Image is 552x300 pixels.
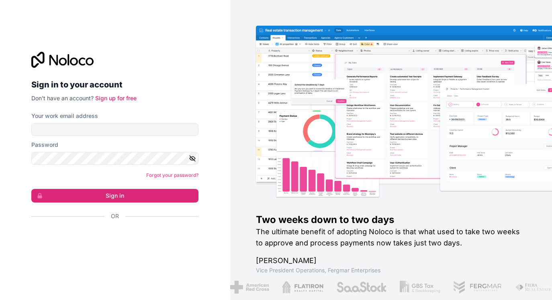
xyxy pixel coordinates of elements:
[256,255,527,266] h1: [PERSON_NAME]
[399,281,440,294] img: /assets/gbstax-C-GtDUiK.png
[256,226,527,249] h2: The ultimate benefit of adopting Noloco is that what used to take two weeks to approve and proces...
[31,229,192,247] div: Sign in with Google. Opens in new tab
[282,281,323,294] img: /assets/flatiron-C8eUkumj.png
[453,281,502,294] img: /assets/fergmar-CudnrXN5.png
[27,229,196,247] iframe: Sign in with Google Button
[31,189,198,203] button: Sign in
[256,213,527,226] h1: Two weeks down to two days
[31,112,98,120] label: Your work email address
[31,152,198,165] input: Password
[336,281,387,294] img: /assets/saastock-C6Zbiodz.png
[31,77,198,92] h2: Sign in to your account
[146,172,198,178] a: Forgot your password?
[111,212,119,220] span: Or
[256,266,527,274] h1: Vice President Operations , Fergmar Enterprises
[31,123,198,136] input: Email address
[31,95,94,101] span: Don't have an account?
[230,281,269,294] img: /assets/american-red-cross-BAupjrZR.png
[31,141,58,149] label: Password
[95,95,137,101] a: Sign up for free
